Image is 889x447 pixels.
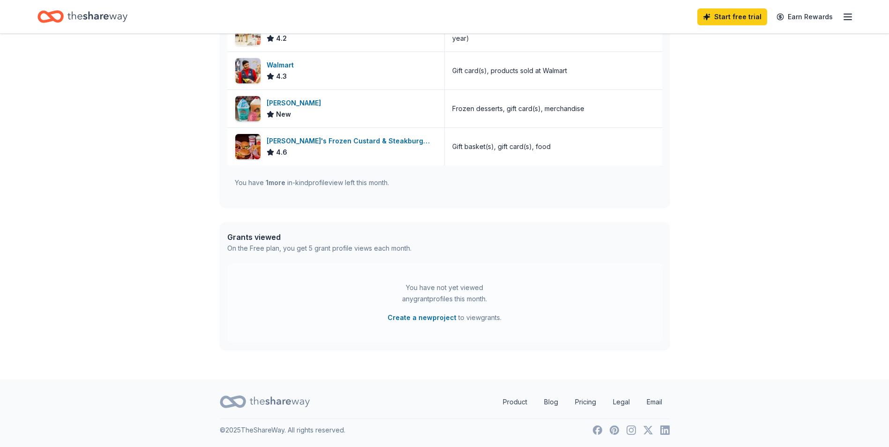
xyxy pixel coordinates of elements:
a: Start free trial [697,8,767,25]
a: Product [495,393,535,411]
a: Home [37,6,127,28]
a: Pricing [568,393,604,411]
div: You have not yet viewed any grant profiles this month. [386,282,503,305]
div: Grants viewed [227,231,411,243]
button: Create a newproject [388,312,456,323]
span: 1 more [266,179,285,186]
div: Gift basket(s), gift card(s), food [452,141,551,152]
img: Image for Freddy's Frozen Custard & Steakburgers [235,134,261,159]
span: 4.2 [276,33,287,44]
div: You have in-kind profile view left this month. [235,177,389,188]
nav: quick links [495,393,670,411]
a: Earn Rewards [771,8,838,25]
img: Image for Walmart [235,58,261,83]
p: © 2025 TheShareWay. All rights reserved. [220,425,345,436]
span: 4.6 [276,147,287,158]
span: New [276,109,291,120]
img: Image for Bahama Buck's [235,96,261,121]
div: [PERSON_NAME]'s Frozen Custard & Steakburgers [267,135,437,147]
a: Blog [537,393,566,411]
div: On the Free plan, you get 5 grant profile views each month. [227,243,411,254]
div: [PERSON_NAME] [267,97,325,109]
div: Frozen desserts, gift card(s), merchandise [452,103,584,114]
a: Legal [605,393,637,411]
span: 4.3 [276,71,287,82]
div: Gift card(s), products sold at Walmart [452,65,567,76]
span: to view grants . [388,312,501,323]
div: Walmart [267,60,298,71]
a: Email [639,393,670,411]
